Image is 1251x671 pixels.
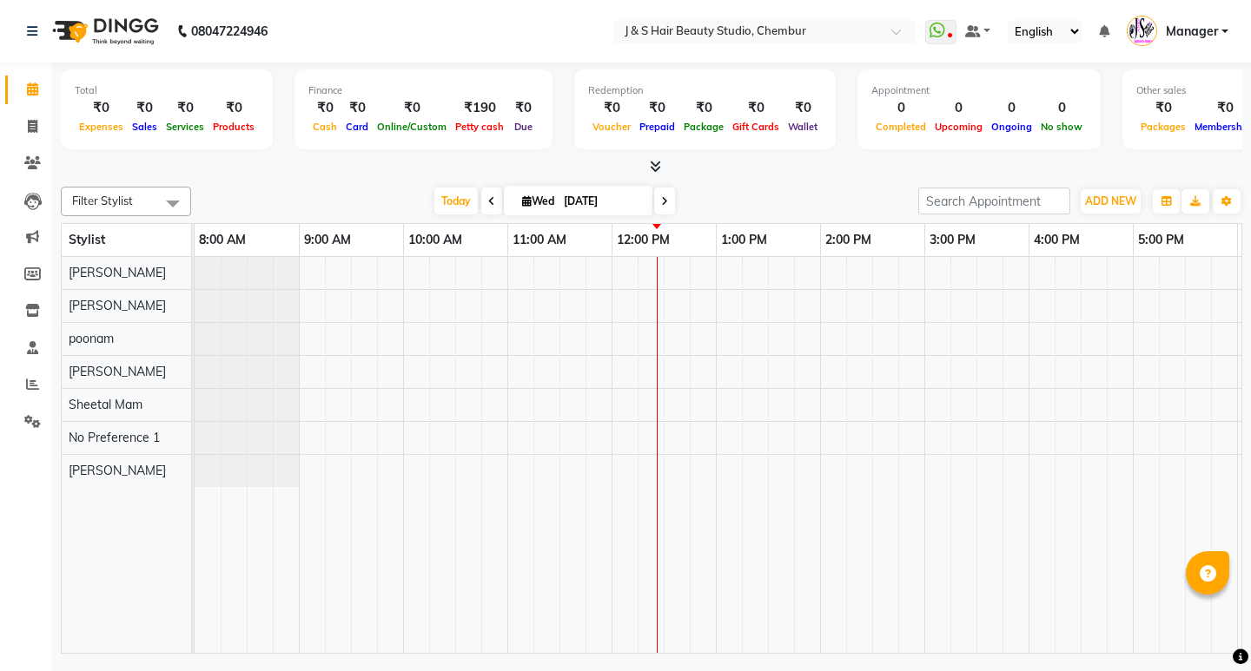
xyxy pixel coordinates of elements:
[44,7,163,56] img: logo
[508,227,571,253] a: 11:00 AM
[728,121,784,133] span: Gift Cards
[635,98,679,118] div: ₹0
[510,121,537,133] span: Due
[162,98,208,118] div: ₹0
[69,265,166,280] span: [PERSON_NAME]
[930,121,987,133] span: Upcoming
[679,121,728,133] span: Package
[728,98,784,118] div: ₹0
[308,98,341,118] div: ₹0
[717,227,771,253] a: 1:00 PM
[871,121,930,133] span: Completed
[208,121,259,133] span: Products
[1036,98,1087,118] div: 0
[679,98,728,118] div: ₹0
[451,98,508,118] div: ₹190
[128,121,162,133] span: Sales
[69,397,142,412] span: Sheetal Mam
[1036,121,1087,133] span: No show
[987,98,1036,118] div: 0
[784,98,822,118] div: ₹0
[69,364,166,379] span: [PERSON_NAME]
[341,121,373,133] span: Card
[588,83,822,98] div: Redemption
[925,227,980,253] a: 3:00 PM
[987,121,1036,133] span: Ongoing
[308,121,341,133] span: Cash
[404,227,467,253] a: 10:00 AM
[373,121,451,133] span: Online/Custom
[1134,227,1188,253] a: 5:00 PM
[195,227,250,253] a: 8:00 AM
[1136,121,1190,133] span: Packages
[612,227,674,253] a: 12:00 PM
[341,98,373,118] div: ₹0
[373,98,451,118] div: ₹0
[300,227,355,253] a: 9:00 AM
[75,121,128,133] span: Expenses
[69,463,166,478] span: [PERSON_NAME]
[518,194,559,207] span: Wed
[75,83,259,98] div: Total
[451,121,508,133] span: Petty cash
[1127,16,1157,46] img: Manager
[508,98,539,118] div: ₹0
[1166,23,1218,41] span: Manager
[191,7,268,56] b: 08047224946
[784,121,822,133] span: Wallet
[69,331,114,346] span: poonam
[1081,189,1141,214] button: ADD NEW
[75,98,128,118] div: ₹0
[72,194,133,207] span: Filter Stylist
[208,98,259,118] div: ₹0
[871,98,930,118] div: 0
[1085,194,1136,207] span: ADD NEW
[162,121,208,133] span: Services
[930,98,987,118] div: 0
[559,188,645,214] input: 2025-09-03
[308,83,539,98] div: Finance
[69,430,160,445] span: No Preference 1
[635,121,679,133] span: Prepaid
[918,187,1070,214] input: Search Appointment
[69,298,166,313] span: [PERSON_NAME]
[69,232,105,247] span: Stylist
[128,98,162,118] div: ₹0
[1178,602,1234,654] iframe: chat widget
[871,83,1087,98] div: Appointment
[588,98,635,118] div: ₹0
[434,187,478,214] span: Today
[588,121,635,133] span: Voucher
[821,227,876,253] a: 2:00 PM
[1029,227,1084,253] a: 4:00 PM
[1136,98,1190,118] div: ₹0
